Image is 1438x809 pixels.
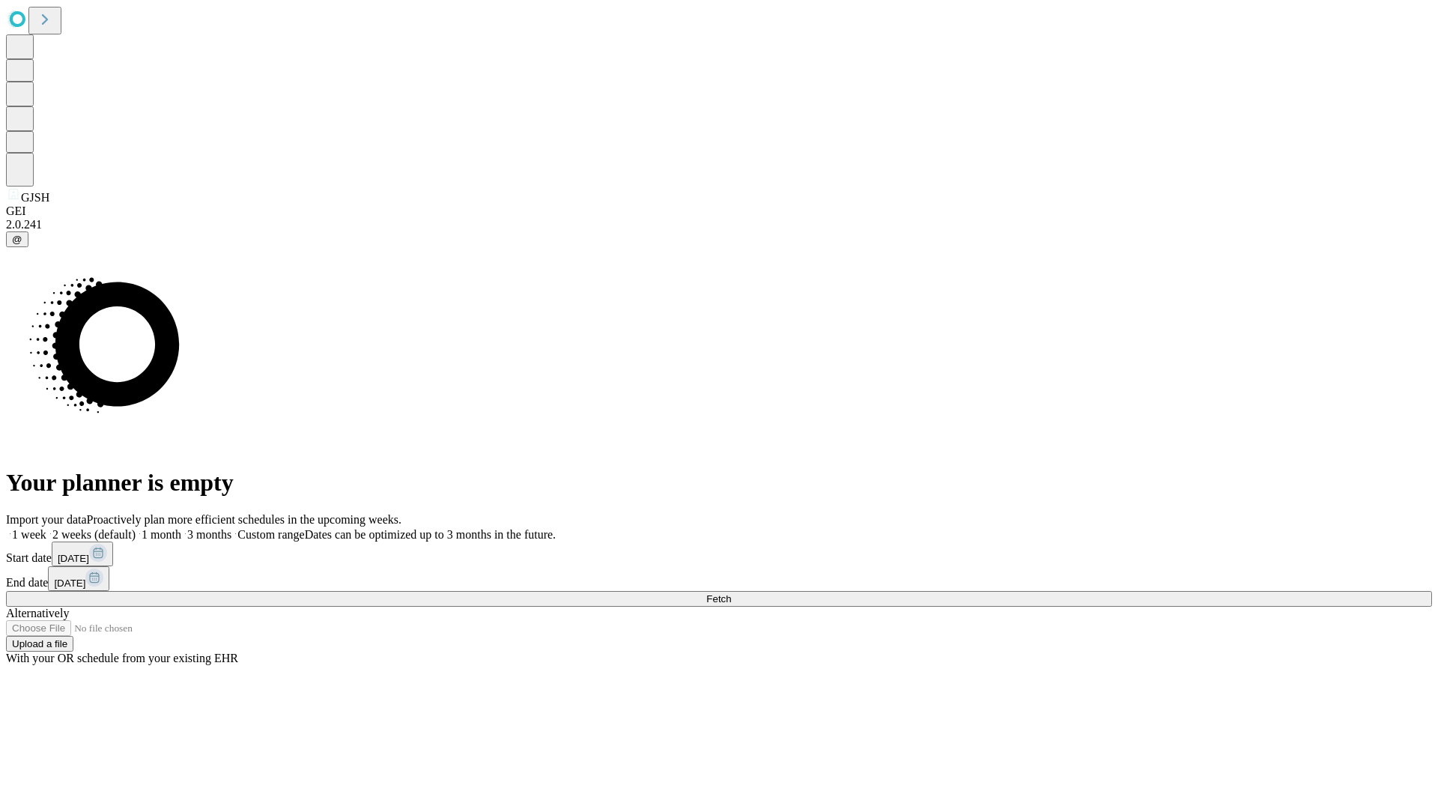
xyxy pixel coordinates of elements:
button: [DATE] [48,566,109,591]
span: 1 week [12,528,46,541]
div: End date [6,566,1432,591]
span: Dates can be optimized up to 3 months in the future. [305,528,556,541]
span: Import your data [6,513,87,526]
span: GJSH [21,191,49,204]
span: Proactively plan more efficient schedules in the upcoming weeks. [87,513,401,526]
span: With your OR schedule from your existing EHR [6,652,238,664]
span: 1 month [142,528,181,541]
span: [DATE] [54,578,85,589]
button: Upload a file [6,636,73,652]
span: 3 months [187,528,231,541]
span: @ [12,234,22,245]
span: 2 weeks (default) [52,528,136,541]
span: Fetch [706,593,731,605]
span: Alternatively [6,607,69,619]
span: [DATE] [58,553,89,564]
div: 2.0.241 [6,218,1432,231]
button: [DATE] [52,542,113,566]
button: @ [6,231,28,247]
div: GEI [6,204,1432,218]
div: Start date [6,542,1432,566]
h1: Your planner is empty [6,469,1432,497]
span: Custom range [237,528,304,541]
button: Fetch [6,591,1432,607]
